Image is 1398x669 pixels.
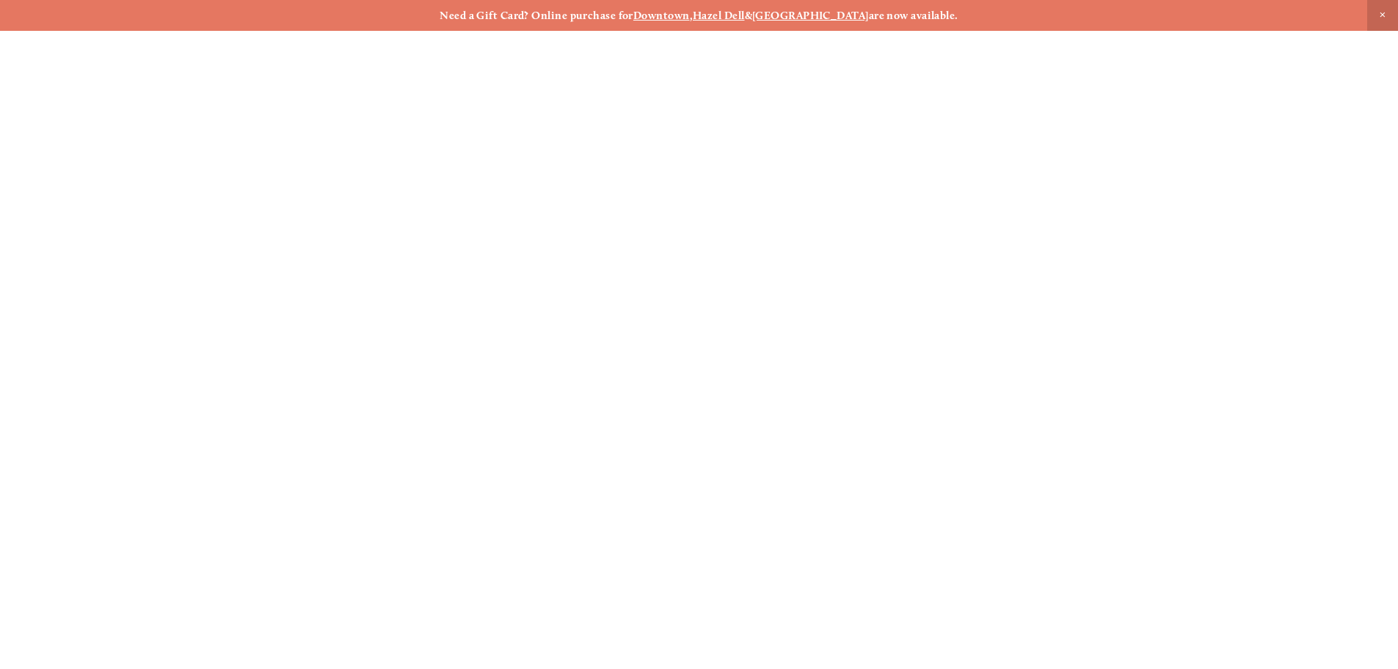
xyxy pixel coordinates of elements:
[690,9,693,22] strong: ,
[745,9,752,22] strong: &
[440,9,633,22] strong: Need a Gift Card? Online purchase for
[869,9,958,22] strong: are now available.
[693,9,745,22] a: Hazel Dell
[633,9,690,22] a: Downtown
[752,9,869,22] a: [GEOGRAPHIC_DATA]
